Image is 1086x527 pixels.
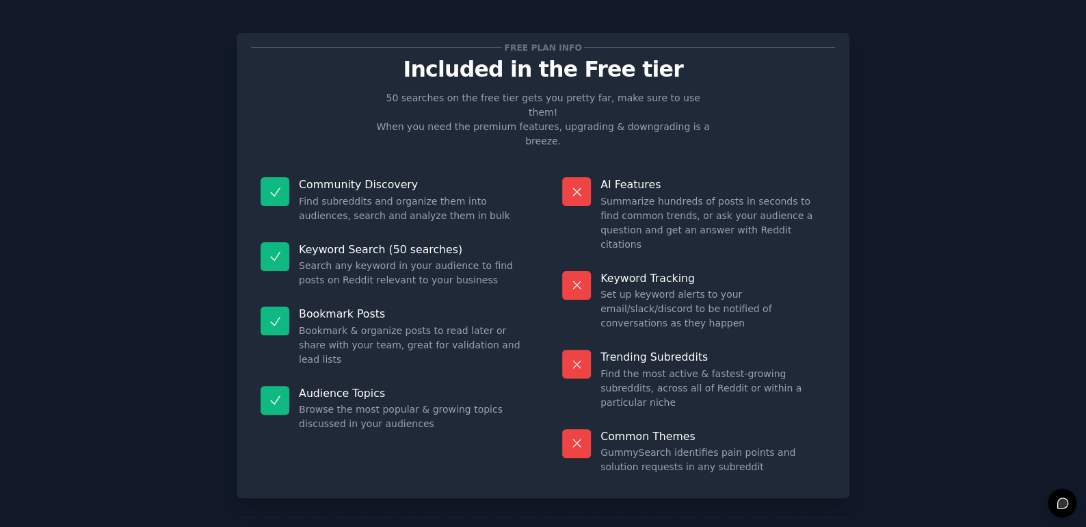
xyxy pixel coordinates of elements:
[600,287,825,331] dd: Set up keyword alerts to your email/slack/discord to be notified of conversations as they happen
[299,259,524,287] dd: Search any keyword in your audience to find posts on Reddit relevant to your business
[502,40,584,55] span: Free plan info
[299,386,524,400] p: Audience Topics
[299,307,524,321] p: Bookmark Posts
[600,350,825,364] p: Trending Subreddits
[299,194,524,223] dd: Find subreddits and organize them into audiences, search and analyze them in bulk
[600,177,825,192] p: AI Features
[600,194,825,252] dd: Summarize hundreds of posts in seconds to find common trends, or ask your audience a question and...
[251,57,835,81] p: Included in the Free tier
[600,446,825,474] dd: GummySearch identifies pain points and solution requests in any subreddit
[299,324,524,367] dd: Bookmark & organize posts to read later or share with your team, great for validation and lead lists
[299,402,524,431] dd: Browse the most popular & growing topics discussed in your audiences
[600,271,825,285] p: Keyword Tracking
[600,429,825,444] p: Common Themes
[299,177,524,192] p: Community Discovery
[299,242,524,257] p: Keyword Search (50 searches)
[600,367,825,410] dd: Find the most active & fastest-growing subreddits, across all of Reddit or within a particular niche
[371,91,715,149] p: 50 searches on the free tier gets you pretty far, make sure to use them! When you need the premiu...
